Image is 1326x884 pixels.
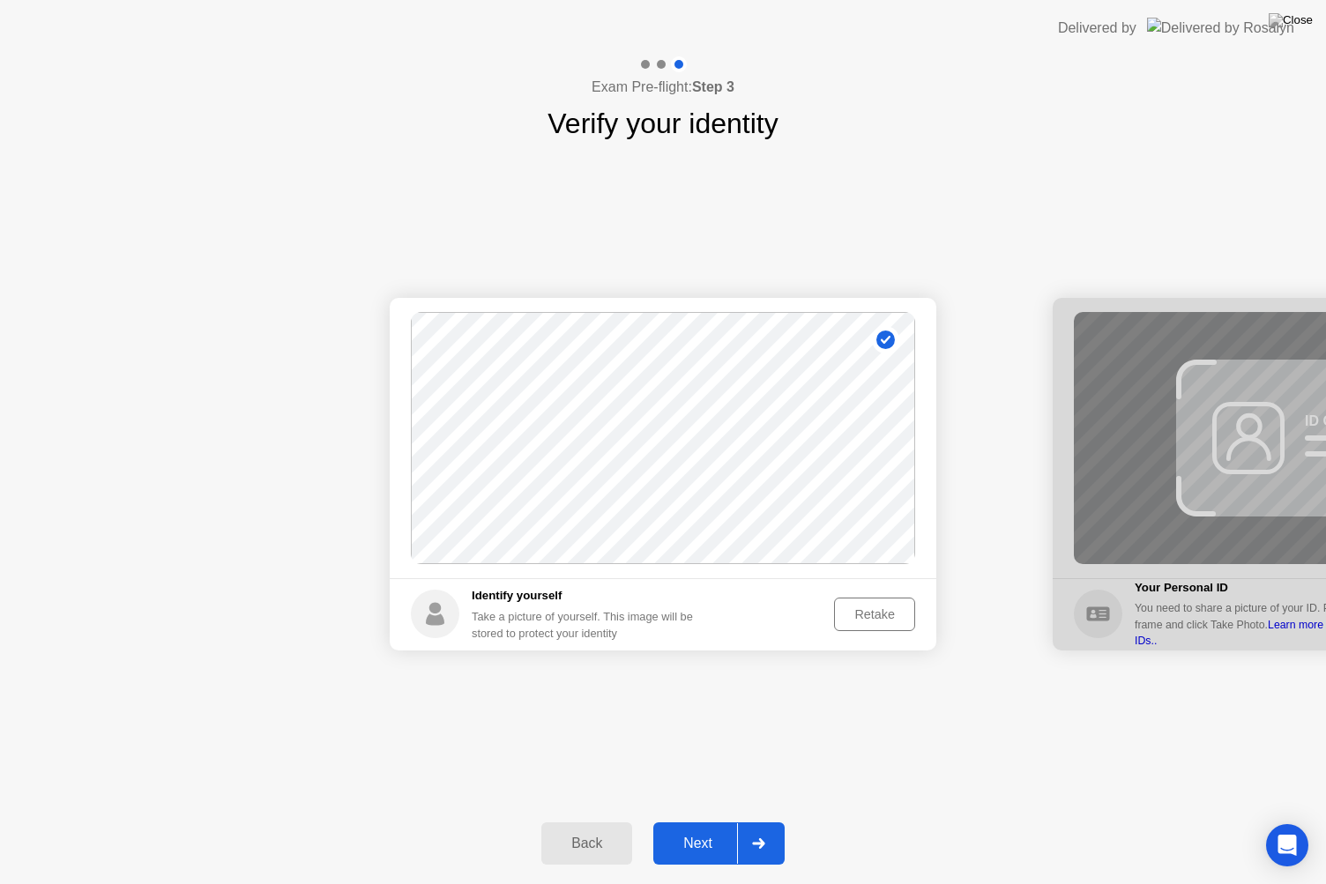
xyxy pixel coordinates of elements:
button: Retake [834,598,915,631]
div: Open Intercom Messenger [1266,824,1308,866]
div: Retake [840,607,909,621]
div: Back [547,836,627,851]
div: Delivered by [1058,18,1136,39]
button: Back [541,822,632,865]
div: Take a picture of yourself. This image will be stored to protect your identity [472,608,707,642]
b: Step 3 [692,79,734,94]
div: Next [659,836,737,851]
h5: Identify yourself [472,587,707,605]
h1: Verify your identity [548,102,778,145]
button: Next [653,822,785,865]
img: Close [1269,13,1313,27]
h4: Exam Pre-flight: [592,77,734,98]
img: Delivered by Rosalyn [1147,18,1294,38]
